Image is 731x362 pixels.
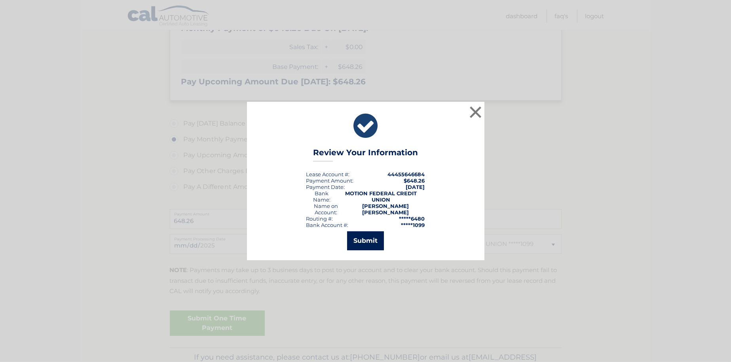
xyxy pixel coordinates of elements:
[306,203,346,215] div: Name on Account:
[306,171,350,177] div: Lease Account #:
[306,190,337,203] div: Bank Name:
[347,231,384,250] button: Submit
[306,222,349,228] div: Bank Account #:
[306,184,345,190] div: :
[362,203,409,215] strong: [PERSON_NAME] [PERSON_NAME]
[306,177,354,184] div: Payment Amount:
[345,190,417,203] strong: MOTION FEDERAL CREDIT UNION
[306,184,344,190] span: Payment Date
[406,184,425,190] span: [DATE]
[306,215,333,222] div: Routing #:
[404,177,425,184] span: $648.26
[388,171,425,177] strong: 44455646684
[313,148,418,162] h3: Review Your Information
[468,104,484,120] button: ×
